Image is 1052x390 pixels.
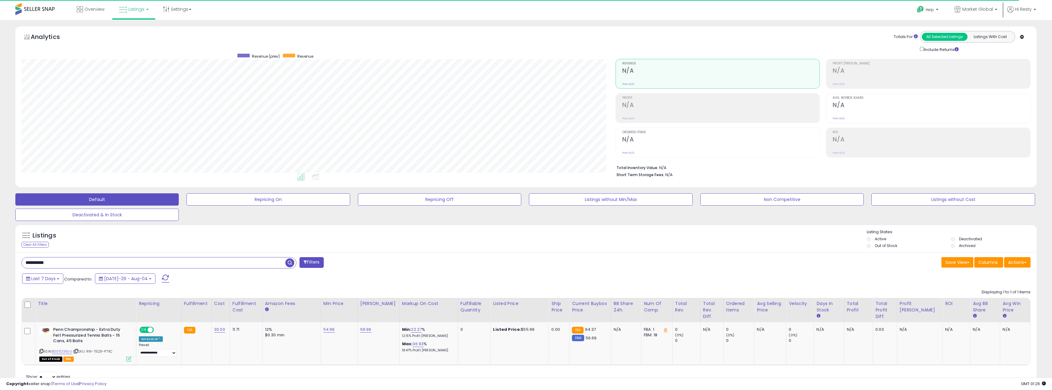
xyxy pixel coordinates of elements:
[959,243,976,248] label: Archived
[816,327,839,332] div: N/A
[622,82,634,86] small: Prev: N/A
[816,313,820,319] small: Days In Stock.
[926,7,934,12] span: Help
[33,231,56,240] h5: Listings
[402,326,411,332] b: Min:
[675,333,684,338] small: (0%)
[15,209,179,221] button: Deactivated & In Stock
[460,300,488,313] div: Fulfillable Quantity
[875,236,886,241] label: Active
[63,357,74,362] span: FBA
[726,333,735,338] small: (0%)
[22,273,63,284] button: Last 7 Days
[959,236,982,241] label: Deactivated
[84,6,104,12] span: Overview
[703,327,719,332] div: N/A
[1003,327,1026,332] div: N/A
[139,300,179,307] div: Repricing
[413,341,424,347] a: 36.93
[973,313,976,319] small: Avg BB Share.
[153,327,163,333] span: OFF
[64,276,92,282] span: Compared to:
[616,172,664,177] b: Short Term Storage Fees:
[551,327,565,332] div: 0.00
[644,300,670,313] div: Num of Comp.
[139,343,177,357] div: Preset:
[789,300,811,307] div: Velocity
[757,300,784,313] div: Avg Selling Price
[186,193,350,206] button: Repricing On
[214,326,225,333] a: 30.00
[833,62,1030,65] span: Profit [PERSON_NAME]
[875,300,894,320] div: Total Profit Diff.
[962,6,993,12] span: Market Global
[493,327,544,332] div: $55.99
[586,335,597,341] span: 56.69
[982,289,1030,295] div: Displaying 1 to 1 of 1 items
[622,67,820,75] h2: N/A
[358,193,521,206] button: Repricing Off
[973,327,995,332] div: N/A
[184,300,209,307] div: Fulfillment
[894,34,918,40] div: Totals For
[38,300,134,307] div: Title
[833,136,1030,144] h2: N/A
[252,54,280,59] span: Revenue (prev)
[402,348,453,353] p: 18.47% Profit [PERSON_NAME]
[460,327,486,332] div: 0
[26,374,70,380] span: Show: entries
[1021,381,1046,387] span: 2025-08-12 01:26 GMT
[402,300,455,307] div: Markup on Cost
[644,332,668,338] div: FBM: 18
[973,300,997,313] div: Avg BB Share
[39,327,52,334] img: 31j-T1SeMmL._SL40_.jpg
[128,6,144,12] span: Listings
[323,300,355,307] div: Min Price
[616,164,1026,171] li: N/A
[614,300,639,313] div: BB Share 24h.
[214,300,227,307] div: Cost
[847,327,868,332] div: N/A
[833,96,1030,100] span: Avg. Buybox Share
[572,335,584,341] small: FBM
[789,338,814,343] div: 0
[922,33,968,41] button: All Selected Listings
[622,102,820,110] h2: N/A
[402,327,453,338] div: %
[493,300,546,307] div: Listed Price
[39,327,131,361] div: ASIN:
[360,300,397,307] div: [PERSON_NAME]
[493,326,521,332] b: Listed Price:
[912,1,944,20] a: Help
[900,327,938,332] div: N/A
[917,6,924,13] i: Get Help
[833,67,1030,75] h2: N/A
[875,327,892,332] div: 0.00
[265,307,269,312] small: Amazon Fees.
[31,33,72,43] h5: Analytics
[816,300,841,313] div: Days In Stock
[833,151,845,155] small: Prev: N/A
[974,257,1003,268] button: Columns
[140,327,148,333] span: ON
[53,381,79,387] a: Terms of Use
[700,193,864,206] button: Non Competitive
[551,300,567,313] div: Ship Price
[572,327,583,334] small: FBA
[22,242,49,248] div: Clear All Filters
[622,136,820,144] h2: N/A
[15,193,179,206] button: Default
[6,381,29,387] strong: Copyright
[945,327,965,332] div: N/A
[265,300,318,307] div: Amazon Fees
[73,349,112,354] span: | SKU: RW-TEQ9-P7XC
[900,300,940,313] div: Profit [PERSON_NAME]
[402,341,453,353] div: %
[1015,6,1032,12] span: Hi Resty
[80,381,107,387] a: Privacy Policy
[789,333,797,338] small: (0%)
[833,82,845,86] small: Prev: N/A
[360,326,371,333] a: 59.99
[726,300,752,313] div: Ordered Items
[867,229,1037,235] p: Listing States:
